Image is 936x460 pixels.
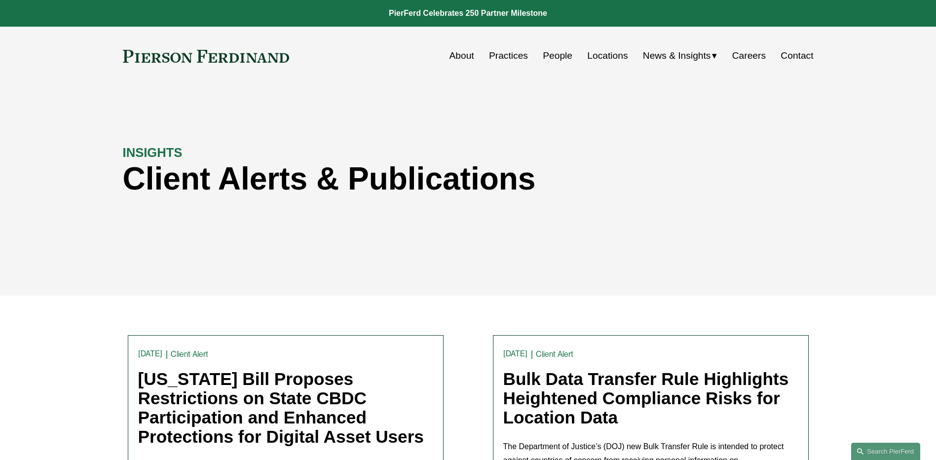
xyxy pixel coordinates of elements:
a: folder dropdown [643,46,717,65]
time: [DATE] [503,350,528,358]
span: News & Insights [643,47,711,65]
a: Client Alert [171,349,208,359]
a: Contact [781,46,813,65]
a: People [543,46,572,65]
h1: Client Alerts & Publications [123,161,641,197]
a: Practices [489,46,528,65]
a: Client Alert [536,349,573,359]
a: Bulk Data Transfer Rule Highlights Heightened Compliance Risks for Location Data [503,369,789,426]
a: Careers [732,46,766,65]
a: Locations [587,46,628,65]
a: About [449,46,474,65]
strong: INSIGHTS [123,146,183,159]
a: Search this site [851,443,920,460]
time: [DATE] [138,350,163,358]
a: [US_STATE] Bill Proposes Restrictions on State CBDC Participation and Enhanced Protections for Di... [138,369,424,446]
